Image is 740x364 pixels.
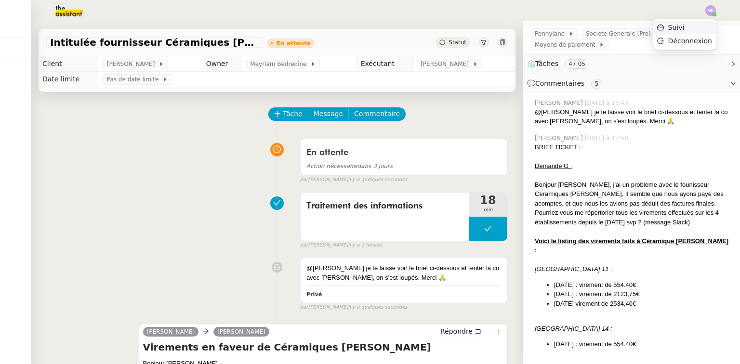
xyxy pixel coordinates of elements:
small: [PERSON_NAME] [300,241,382,249]
span: [DATE] : virement de 2123,75€ [554,290,640,298]
div: 💬Commentaires 5 [523,74,740,93]
td: Client [39,56,99,72]
span: Intitulée fournisseur Céramiques [PERSON_NAME] [50,38,259,47]
span: Message [314,108,343,119]
span: [PERSON_NAME] [107,59,159,69]
span: Commentaires [535,79,584,87]
em: [GEOGRAPHIC_DATA] 11 : [535,265,612,273]
span: il y a 3 heures [348,241,383,249]
span: dans 3 jours [306,163,393,169]
span: [PERSON_NAME] [535,134,585,143]
span: Traitement des informations [306,199,463,213]
div: En attente [277,40,311,46]
div: BRIEF TICKET : [535,143,732,152]
button: Commentaire [348,107,406,121]
span: Répondre [440,326,473,336]
span: par [300,241,308,249]
span: Moyens de paiement [535,40,599,50]
span: ⏲️ [527,60,597,67]
u: Voici le listing des virements faits à Céramique [PERSON_NAME] : [535,237,728,254]
span: il y a quelques secondes [348,303,408,312]
button: Message [308,107,349,121]
td: Owner [202,56,242,72]
div: @[PERSON_NAME] je te laisse voir le brief ci-dessous et tenter la co avec [PERSON_NAME], on s'est... [535,107,732,126]
small: [PERSON_NAME] [300,176,408,184]
span: [DATE] à 13:43 [585,99,630,107]
td: Exécutant [357,56,413,72]
u: Demande G : [535,162,572,169]
button: Tâche [268,107,308,121]
span: Action nécessaire [306,163,357,169]
h4: Virements en faveur de Céramiques [PERSON_NAME] [143,340,503,354]
span: il y a quelques secondes [348,176,408,184]
button: Répondre [437,326,485,337]
span: [DATE] à 17:58 [585,134,630,143]
span: En attente [306,148,348,157]
a: [PERSON_NAME] [213,327,269,336]
span: Suivi [668,24,685,31]
span: par [300,176,308,184]
span: Déconnexion [668,37,712,45]
div: @[PERSON_NAME] je te laisse voir le brief ci-dessous et tenter la co avec [PERSON_NAME], on s'est... [306,263,502,282]
span: min [469,206,507,214]
nz-tag: 5 [591,79,603,89]
span: Commentaire [354,108,400,119]
span: Statut [449,39,466,46]
span: Tâches [535,60,558,67]
span: [PERSON_NAME] [421,59,472,69]
nz-tag: 47:05 [565,59,589,69]
span: Societe Generale (Pro) [586,29,655,39]
img: svg [705,5,716,16]
b: Privé [306,291,322,298]
span: 18 [469,195,507,206]
span: Tâche [283,108,303,119]
div: Bonjour [PERSON_NAME], j'ai un probleme avec le founisseur Céramiques [PERSON_NAME]. Il semble qu... [535,180,732,227]
span: Meyriam Bedredine [250,59,310,69]
span: Pennylane [535,29,568,39]
a: [PERSON_NAME] [143,327,199,336]
span: Pas de date limite [107,75,162,84]
span: 💬 [527,79,606,87]
span: [DATE] : virement de 554.40€ [554,281,636,288]
td: Date limite [39,72,99,87]
em: [GEOGRAPHIC_DATA] 14 : [535,325,612,332]
span: [DATE] virement de 2534,40€ [554,300,636,307]
small: [PERSON_NAME] [300,303,408,312]
span: [DATE] : virement de 554.40€ [554,340,636,348]
div: ⏲️Tâches 47:05 [523,54,740,73]
span: par [300,303,308,312]
span: [PERSON_NAME] [535,99,585,107]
